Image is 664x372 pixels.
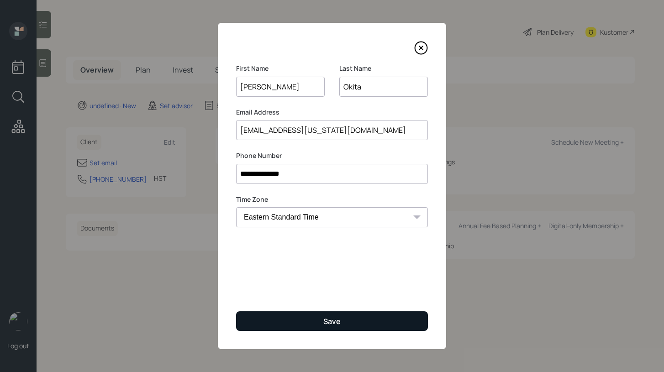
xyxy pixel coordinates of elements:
[236,311,428,331] button: Save
[236,195,428,204] label: Time Zone
[236,108,428,117] label: Email Address
[236,64,325,73] label: First Name
[339,64,428,73] label: Last Name
[236,151,428,160] label: Phone Number
[323,316,341,326] div: Save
